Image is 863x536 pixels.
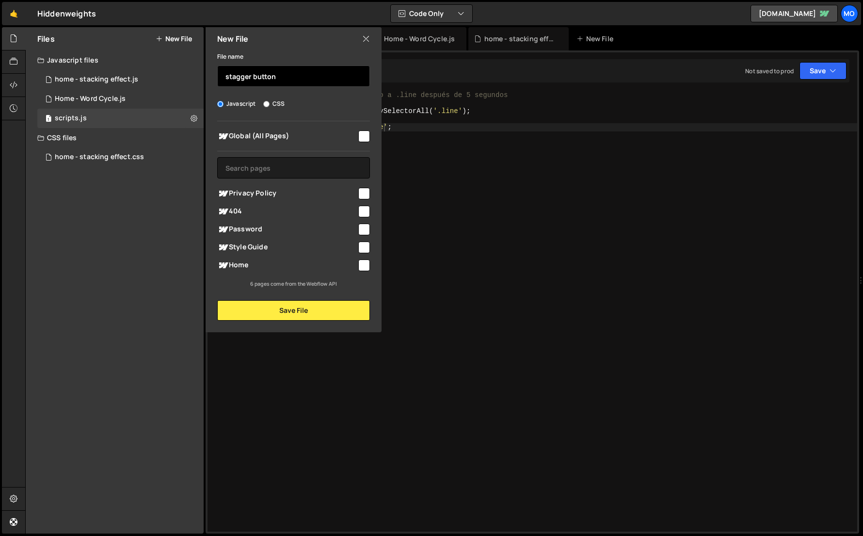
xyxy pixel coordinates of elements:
[37,89,204,109] div: 16703/45648.js
[37,8,96,19] div: Hiddenweights
[217,206,357,217] span: 404
[841,5,858,22] a: Mo
[217,188,357,199] span: Privacy Policy
[217,157,370,179] input: Search pages
[217,99,256,109] label: Javascript
[484,34,557,44] div: home - stacking effect.js
[217,65,370,87] input: Name
[26,50,204,70] div: Javascript files
[55,114,87,123] div: scripts.js
[391,5,472,22] button: Code Only
[751,5,838,22] a: [DOMAIN_NAME]
[37,147,204,167] div: 16703/45651.css
[217,242,357,253] span: Style Guide
[217,130,357,142] span: Global (All Pages)
[217,300,370,321] button: Save File
[37,33,55,44] h2: Files
[217,52,243,62] label: File name
[745,67,794,75] div: Not saved to prod
[2,2,26,25] a: 🤙
[217,260,357,271] span: Home
[263,101,270,107] input: CSS
[156,35,192,43] button: New File
[46,115,51,123] span: 1
[217,33,248,44] h2: New File
[26,128,204,147] div: CSS files
[576,34,617,44] div: New File
[217,101,224,107] input: Javascript
[263,99,285,109] label: CSS
[384,34,455,44] div: Home - Word Cycle.js
[55,75,138,84] div: home - stacking effect.js
[799,62,847,80] button: Save
[37,109,204,128] div: 16703/45695.js
[217,224,357,235] span: Password
[37,70,204,89] div: 16703/45650.js
[55,153,144,162] div: home - stacking effect.css
[250,280,337,287] small: 6 pages come from the Webflow API
[55,95,126,103] div: Home - Word Cycle.js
